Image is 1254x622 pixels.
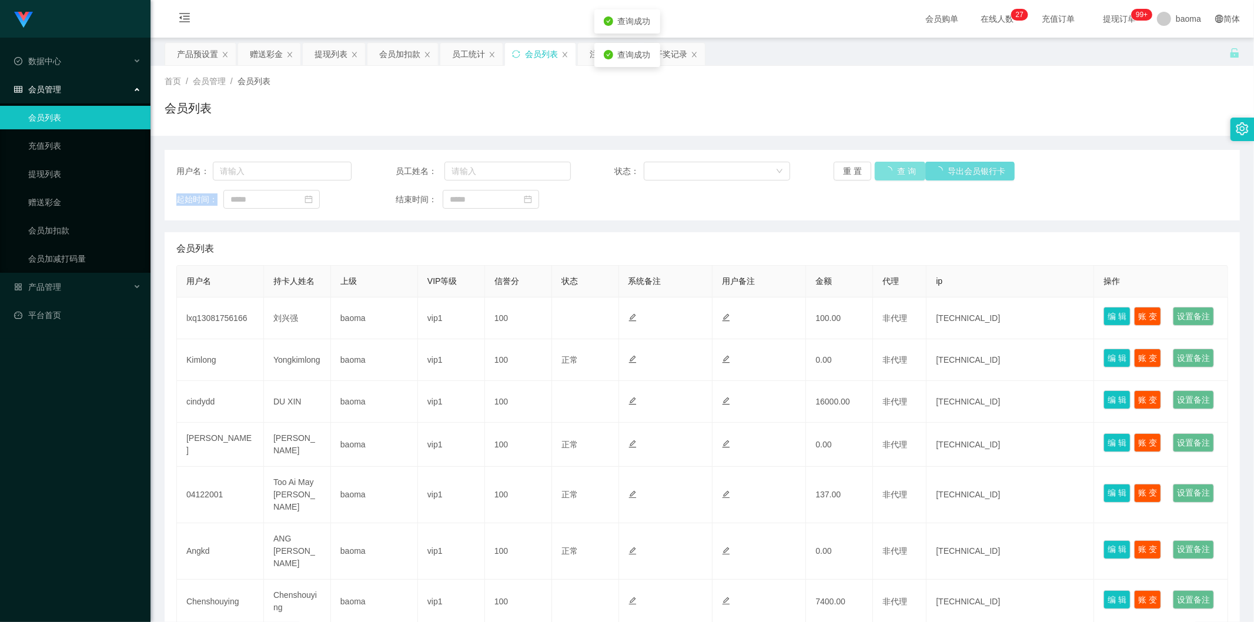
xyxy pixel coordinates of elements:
span: 非代理 [882,597,907,606]
i: 图标: edit [628,355,637,363]
span: 会员管理 [193,76,226,86]
td: 16000.00 [806,381,873,423]
sup: 993 [1131,9,1152,21]
div: 会员加扣款 [379,43,420,65]
i: 图标: appstore-o [14,283,22,291]
input: 请输入 [213,162,352,180]
td: vip1 [418,423,485,467]
p: 2 [1016,9,1020,21]
td: 100 [485,523,552,580]
td: 100 [485,467,552,523]
td: lxq13081756166 [177,297,264,339]
span: VIP等级 [427,276,457,286]
td: Angkd [177,523,264,580]
span: 系统备注 [628,276,661,286]
td: baoma [331,523,418,580]
td: [TECHNICAL_ID] [927,467,1094,523]
td: Yongkimlong [264,339,331,381]
td: vip1 [418,467,485,523]
button: 账 变 [1134,433,1161,452]
button: 账 变 [1134,540,1161,559]
button: 设置备注 [1173,590,1214,609]
td: 100 [485,423,552,467]
span: 状态 [561,276,578,286]
span: ip [936,276,942,286]
td: 04122001 [177,467,264,523]
span: 产品管理 [14,282,61,292]
span: 正常 [561,355,578,364]
span: 非代理 [882,313,907,323]
td: vip1 [418,339,485,381]
i: 图标: edit [628,440,637,448]
button: 编 辑 [1103,433,1131,452]
a: 图标: dashboard平台首页 [14,303,141,327]
button: 账 变 [1134,484,1161,503]
td: 刘兴强 [264,297,331,339]
button: 设置备注 [1173,390,1214,409]
span: 会员列表 [176,242,214,256]
i: 图标: edit [722,397,730,405]
span: 员工姓名： [396,165,444,178]
button: 设置备注 [1173,307,1214,326]
td: cindydd [177,381,264,423]
span: 提现订单 [1097,15,1142,23]
td: [TECHNICAL_ID] [927,297,1094,339]
i: 图标: calendar [305,195,313,203]
sup: 27 [1011,9,1028,21]
span: 信誉分 [494,276,519,286]
td: baoma [331,467,418,523]
button: 账 变 [1134,390,1161,409]
td: [PERSON_NAME] [177,423,264,467]
input: 请输入 [444,162,571,180]
button: 编 辑 [1103,349,1131,367]
i: 图标: check-circle-o [14,57,22,65]
i: 图标: close [489,51,496,58]
button: 编 辑 [1103,390,1131,409]
td: [TECHNICAL_ID] [927,381,1094,423]
td: [PERSON_NAME] [264,423,331,467]
a: 会员加扣款 [28,219,141,242]
span: 用户名： [176,165,213,178]
i: 图标: close [561,51,569,58]
i: 图标: unlock [1229,48,1240,58]
i: 图标: edit [722,547,730,555]
a: 会员列表 [28,106,141,129]
i: 图标: edit [722,355,730,363]
a: 提现列表 [28,162,141,186]
i: 图标: edit [722,597,730,605]
span: 数据中心 [14,56,61,66]
span: 代理 [882,276,899,286]
td: baoma [331,297,418,339]
button: 编 辑 [1103,590,1131,609]
td: DU XIN [264,381,331,423]
td: [TECHNICAL_ID] [927,523,1094,580]
td: baoma [331,339,418,381]
i: 图标: close [691,51,698,58]
button: 编 辑 [1103,540,1131,559]
span: 非代理 [882,490,907,499]
h1: 会员列表 [165,99,212,117]
span: 起始时间： [176,193,223,206]
span: 持卡人姓名 [273,276,315,286]
span: 非代理 [882,397,907,406]
span: 查询成功 [618,50,651,59]
span: 正常 [561,546,578,556]
button: 设置备注 [1173,433,1214,452]
td: baoma [331,381,418,423]
td: vip1 [418,523,485,580]
img: logo.9652507e.png [14,12,33,28]
i: 图标: edit [628,490,637,499]
td: 0.00 [806,523,873,580]
td: ANG [PERSON_NAME] [264,523,331,580]
a: 会员加减打码量 [28,247,141,270]
i: 图标: close [351,51,358,58]
span: 非代理 [882,546,907,556]
i: 图标: close [222,51,229,58]
span: 上级 [340,276,357,286]
span: 在线人数 [975,15,1019,23]
i: 图标: edit [722,490,730,499]
div: 会员列表 [525,43,558,65]
td: 100 [485,381,552,423]
span: 充值订单 [1036,15,1081,23]
i: 图标: down [776,168,783,176]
